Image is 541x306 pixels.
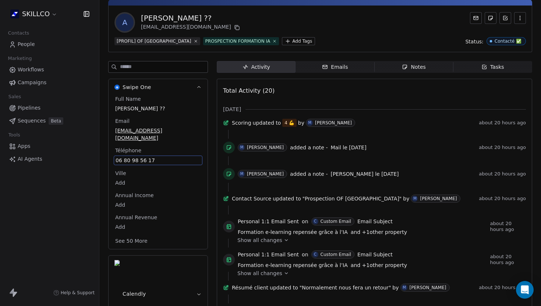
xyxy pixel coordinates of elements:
div: Custom Email [321,219,351,224]
div: M [413,196,417,202]
span: Apps [18,142,31,150]
div: C [314,252,317,257]
span: by [392,284,399,291]
span: about 20 hours ago [479,285,526,291]
button: Swipe OneSwipe One [109,79,208,95]
span: [PERSON_NAME] ?? [115,105,201,112]
span: Show all changes [237,236,282,244]
span: "Normalement nous fera un retour" [300,284,391,291]
a: [PERSON_NAME] le [DATE] [330,170,399,178]
button: SKILLCO [9,8,59,20]
div: [PROFIL] OF [GEOGRAPHIC_DATA] [117,38,191,45]
div: [PERSON_NAME] [410,285,446,290]
span: Scoring [232,119,251,127]
div: PROSPECTION FORMATION IA [205,38,270,45]
span: SKILLCO [22,9,50,19]
button: Add Tags [282,37,315,45]
img: Skillco%20logo%20icon%20(2).png [10,10,19,18]
span: People [18,40,35,48]
span: Personal 1:1 Email Sent [238,218,299,225]
span: "Prospection OF [GEOGRAPHIC_DATA]" [303,195,402,202]
div: Notes [402,63,425,71]
div: M [240,145,244,150]
span: Résumé client [232,284,268,291]
span: about 20 hours ago [490,254,526,266]
div: Emails [322,63,348,71]
span: [EMAIL_ADDRESS][DOMAIN_NAME] [115,127,201,142]
a: Show all changes [237,270,521,277]
span: Total Activity (20) [223,87,275,94]
div: [EMAIL_ADDRESS][DOMAIN_NAME] [141,23,241,32]
div: M [403,285,406,291]
span: Show all changes [237,270,282,277]
div: [PERSON_NAME] [420,196,457,201]
span: Personal 1:1 Email Sent [238,251,299,258]
span: Help & Support [61,290,95,296]
span: about 20 hours ago [479,171,526,177]
a: SequencesBeta [6,115,93,127]
span: Formation e-learning repensée grâce à l’IA [238,228,348,236]
div: Contacté ✅ [495,39,521,44]
span: about 20 hours ago [479,196,526,202]
div: Swipe OneSwipe One [109,95,208,249]
div: M [240,171,244,177]
span: Sales [5,91,24,102]
span: Email [114,117,131,125]
span: Ville [114,170,128,177]
span: Swipe One [123,83,151,91]
span: added a note - [290,170,328,178]
span: Formation e-learning repensée grâce à l’IA [238,261,348,269]
div: Open Intercom Messenger [516,281,534,299]
button: See 50 More [111,234,152,248]
div: [PERSON_NAME] [247,145,284,150]
div: Tasks [481,63,504,71]
a: Pipelines [6,102,93,114]
span: about 20 hours ago [479,145,526,150]
span: Calendly [123,290,146,298]
div: Custom Email [321,252,351,257]
div: [PERSON_NAME] ?? [141,13,241,23]
span: Contact Source [232,195,271,202]
a: Workflows [6,64,93,76]
span: added a note - [290,144,328,151]
span: Contacts [5,28,32,39]
a: Apps [6,140,93,152]
a: Help & Support [53,290,95,296]
span: Sequences [18,117,46,125]
span: about 20 hours ago [490,221,526,232]
span: on [302,251,308,258]
span: updated to [273,195,301,202]
a: Campaigns [6,76,93,89]
span: Campaigns [18,79,46,86]
span: 06 80 98 56 17 [116,157,201,164]
span: Annual Revenue [114,214,159,221]
span: by [403,195,409,202]
a: AI Agents [6,153,93,165]
div: 4 💪 [284,119,294,127]
span: Marketing [5,53,35,64]
div: [PERSON_NAME] [247,171,284,177]
span: Email Subject [357,251,393,258]
span: and + 1 other property [351,228,407,236]
span: [DATE] [223,106,241,113]
div: C [314,218,317,224]
a: Mail le [DATE] [330,143,366,152]
span: Full Name [114,95,142,103]
span: Add [115,201,201,209]
span: by [298,119,304,127]
span: about 20 hours ago [479,120,526,126]
span: AI Agents [18,155,42,163]
span: Add [115,223,201,231]
span: [PERSON_NAME] le [DATE] [330,171,399,177]
img: Swipe One [114,85,120,90]
a: People [6,38,93,50]
span: Workflows [18,66,44,74]
span: Tools [5,129,23,140]
span: Mail le [DATE] [330,145,366,150]
span: Téléphone [114,147,143,154]
span: and + 1 other property [351,261,407,269]
a: Show all changes [237,236,521,244]
span: A [116,14,134,31]
span: Pipelines [18,104,40,112]
span: Email Subject [357,218,393,225]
